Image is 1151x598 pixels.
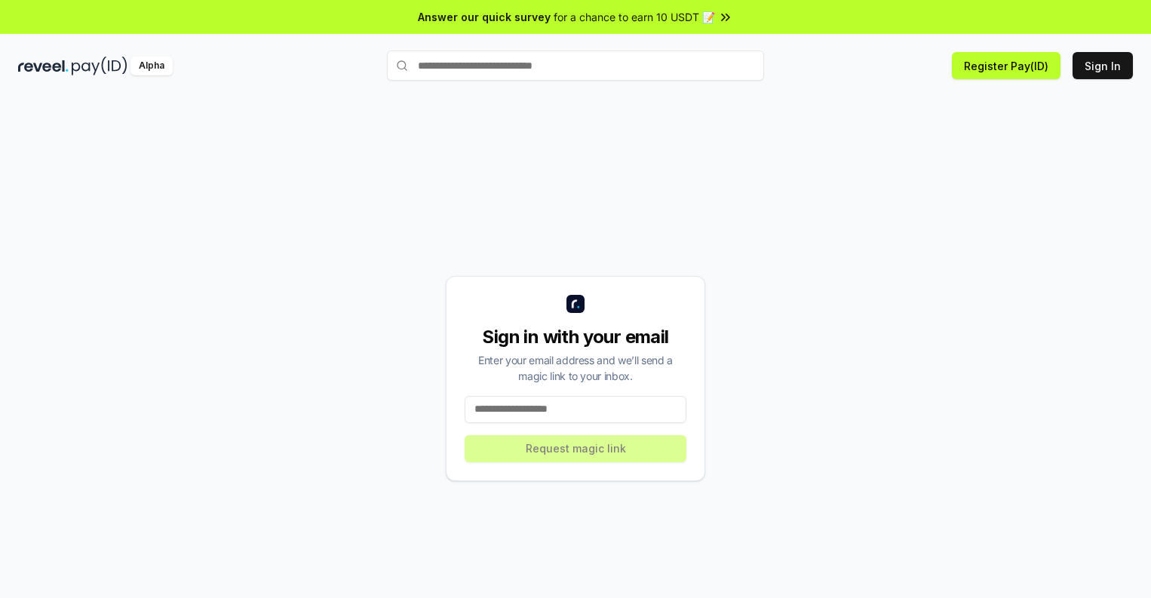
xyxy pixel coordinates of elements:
div: Alpha [130,57,173,75]
img: reveel_dark [18,57,69,75]
div: Sign in with your email [465,325,686,349]
div: Enter your email address and we’ll send a magic link to your inbox. [465,352,686,384]
img: pay_id [72,57,127,75]
span: Answer our quick survey [418,9,551,25]
span: for a chance to earn 10 USDT 📝 [554,9,715,25]
img: logo_small [566,295,585,313]
button: Register Pay(ID) [952,52,1060,79]
button: Sign In [1073,52,1133,79]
